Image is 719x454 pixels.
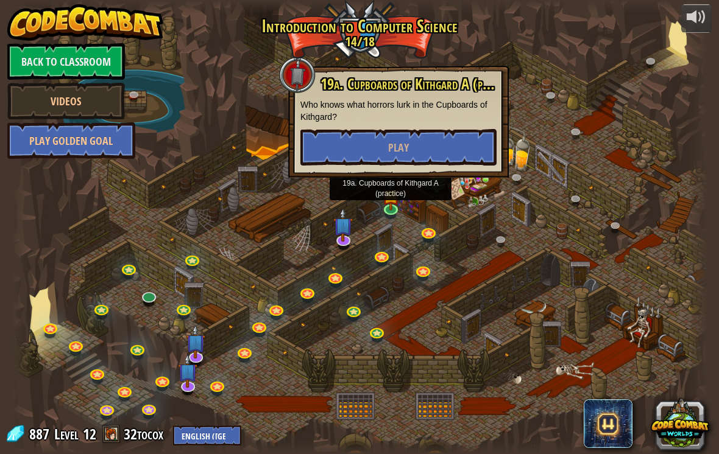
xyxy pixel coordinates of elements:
[186,325,205,358] img: level-banner-unstarted-subscriber.png
[321,74,520,94] span: 19a. Cupboards of Kithgard A (practice)
[300,99,497,123] p: Who knows what horrors lurk in the Cupboards of Kithgard?
[54,424,79,444] span: Level
[334,208,353,242] img: level-banner-unstarted-subscriber.png
[179,354,198,388] img: level-banner-unstarted-subscriber.png
[7,83,125,119] a: Videos
[83,424,96,444] span: 12
[300,129,497,166] button: Play
[124,424,167,444] a: 32tocox
[7,122,135,159] a: Play Golden Goal
[7,43,125,80] a: Back to Classroom
[7,4,163,41] img: CodeCombat - Learn how to code by playing a game
[681,4,712,33] button: Adjust volume
[29,424,53,444] span: 887
[382,181,400,211] img: level-banner-started.png
[388,140,409,155] span: Play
